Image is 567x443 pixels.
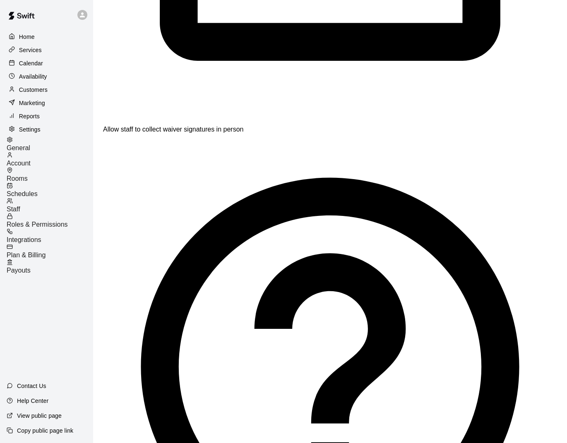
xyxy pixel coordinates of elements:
[7,144,30,151] span: General
[19,33,35,41] p: Home
[7,259,93,274] a: Payouts
[19,125,41,134] p: Settings
[19,59,43,67] p: Calendar
[7,57,86,69] a: Calendar
[7,152,93,167] a: Account
[7,182,93,198] a: Schedules
[7,228,93,244] a: Integrations
[19,72,47,81] p: Availability
[7,236,41,243] span: Integrations
[7,206,20,213] span: Staff
[7,160,31,167] span: Account
[7,84,86,96] a: Customers
[7,97,86,109] a: Marketing
[7,44,86,56] a: Services
[17,382,46,390] p: Contact Us
[7,110,86,122] a: Reports
[7,70,86,83] a: Availability
[7,267,31,274] span: Payouts
[7,221,68,228] span: Roles & Permissions
[7,123,86,136] a: Settings
[19,46,42,54] p: Services
[7,167,93,182] a: Rooms
[7,190,38,197] span: Schedules
[19,112,40,120] p: Reports
[7,175,28,182] span: Rooms
[7,31,86,43] a: Home
[7,244,93,259] a: Plan & Billing
[17,426,73,435] p: Copy public page link
[17,397,48,405] p: Help Center
[19,86,48,94] p: Customers
[7,213,93,228] a: Roles & Permissions
[7,198,93,213] a: Staff
[7,136,93,152] a: General
[7,251,46,259] span: Plan & Billing
[103,126,557,133] p: Allow staff to collect waiver signatures in person
[19,99,45,107] p: Marketing
[17,412,62,420] p: View public page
